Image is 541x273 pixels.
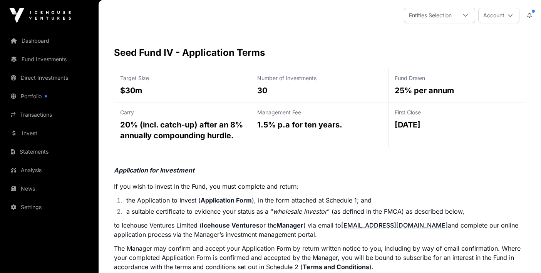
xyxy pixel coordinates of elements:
[6,125,92,142] a: Invest
[341,221,448,229] a: [EMAIL_ADDRESS][DOMAIN_NAME]
[202,221,260,229] strong: Icehouse Ventures
[120,109,245,116] p: Carry
[6,162,92,179] a: Analysis
[6,69,92,86] a: Direct Investments
[114,47,526,59] h2: Seed Fund IV - Application Terms
[395,74,519,82] p: Fund Drawn
[257,109,382,116] p: Management Fee
[114,221,526,239] p: to Icehouse Ventures Limited ( or the ) via email to and complete our online application process ...
[395,119,519,130] p: [DATE]
[114,166,194,174] em: Application for Investment
[6,88,92,105] a: Portfolio
[124,207,526,216] li: a suitable certificate to evidence your status as a “ ” (as defined in the FMCA) as described below,
[257,74,382,82] p: Number of Investments
[257,85,382,96] p: 30
[395,85,519,96] p: 25% per annum
[6,143,92,160] a: Statements
[303,263,369,271] strong: Terms and Conditions
[404,8,456,23] div: Entities Selection
[120,119,245,141] p: 20% (incl. catch-up) after an 8% annually compounding hurdle.
[120,74,245,82] p: Target Size
[201,196,252,204] strong: Application Form
[114,244,526,271] p: The Manager may confirm and accept your Application Form by return written notice to you, includi...
[478,8,519,23] button: Account
[257,119,382,130] p: 1.5% p.a for ten years.
[395,109,519,116] p: First Close
[273,208,327,215] em: wholesale investor
[9,8,71,23] img: Icehouse Ventures Logo
[124,196,526,205] li: the Application to Invest ( ), in the form attached at Schedule 1; and
[6,51,92,68] a: Fund Investments
[6,180,92,197] a: News
[6,32,92,49] a: Dashboard
[6,106,92,123] a: Transactions
[6,199,92,216] a: Settings
[276,221,303,229] strong: Manager
[120,85,245,96] p: $30m
[114,182,526,191] p: If you wish to invest in the Fund, you must complete and return:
